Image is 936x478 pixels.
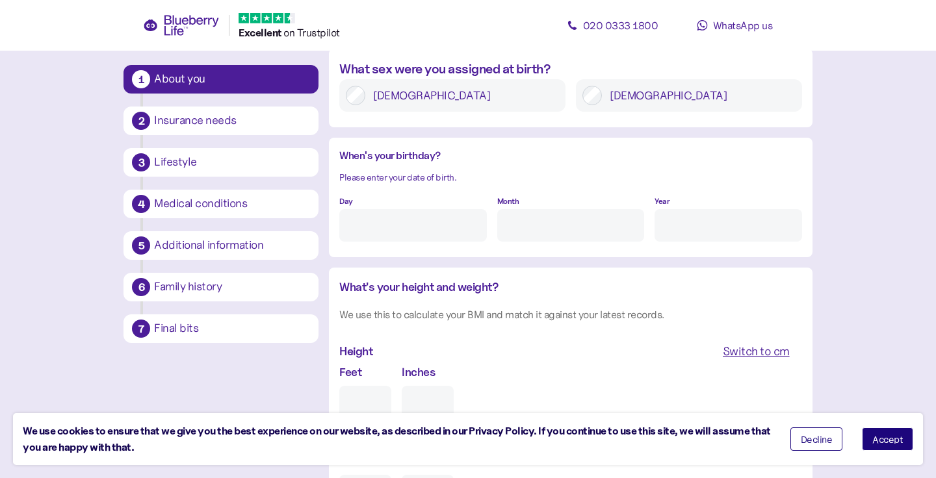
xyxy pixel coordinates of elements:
button: 3Lifestyle [123,148,318,177]
a: WhatsApp us [676,12,793,38]
label: Year [655,195,669,208]
div: 4 [132,195,150,213]
div: What's your height and weight? [339,278,801,296]
div: 5 [132,236,150,255]
button: 5Additional information [123,231,318,260]
div: When's your birthday? [339,148,801,164]
span: Excellent ️ [239,26,283,39]
div: Height [339,342,372,360]
button: 4Medical conditions [123,190,318,218]
label: [DEMOGRAPHIC_DATA] [602,86,796,105]
label: Inches [402,363,435,381]
button: Accept cookies [862,427,913,451]
label: Day [339,195,353,208]
div: 2 [132,112,150,130]
button: Decline cookies [790,427,843,451]
div: 6 [132,278,150,296]
button: 7Final bits [123,314,318,343]
div: Switch to cm [723,342,790,360]
button: Switch to cm [710,340,802,363]
div: Additional information [154,240,310,251]
button: 1About you [123,65,318,94]
div: Final bits [154,323,310,334]
label: Feet [339,363,361,381]
span: 020 0333 1800 [583,19,658,32]
div: Insurance needs [154,115,310,127]
span: Accept [872,434,903,444]
div: What sex were you assigned at birth? [339,59,801,79]
button: 2Insurance needs [123,107,318,135]
a: 020 0333 1800 [554,12,671,38]
div: Medical conditions [154,198,310,210]
div: Please enter your date of birth. [339,171,801,185]
div: Lifestyle [154,157,310,168]
span: WhatsApp us [713,19,773,32]
span: Decline [801,434,833,444]
button: 6Family history [123,273,318,301]
span: on Trustpilot [283,26,340,39]
div: We use this to calculate your BMI and match it against your latest records. [339,307,801,323]
div: 7 [132,320,150,338]
label: [DEMOGRAPHIC_DATA] [365,86,559,105]
div: Family history [154,281,310,293]
div: 3 [132,153,150,171]
label: Month [497,195,519,208]
div: About you [154,73,310,85]
div: We use cookies to ensure that we give you the best experience on our website, as described in our... [23,423,771,455]
div: 1 [132,70,150,88]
